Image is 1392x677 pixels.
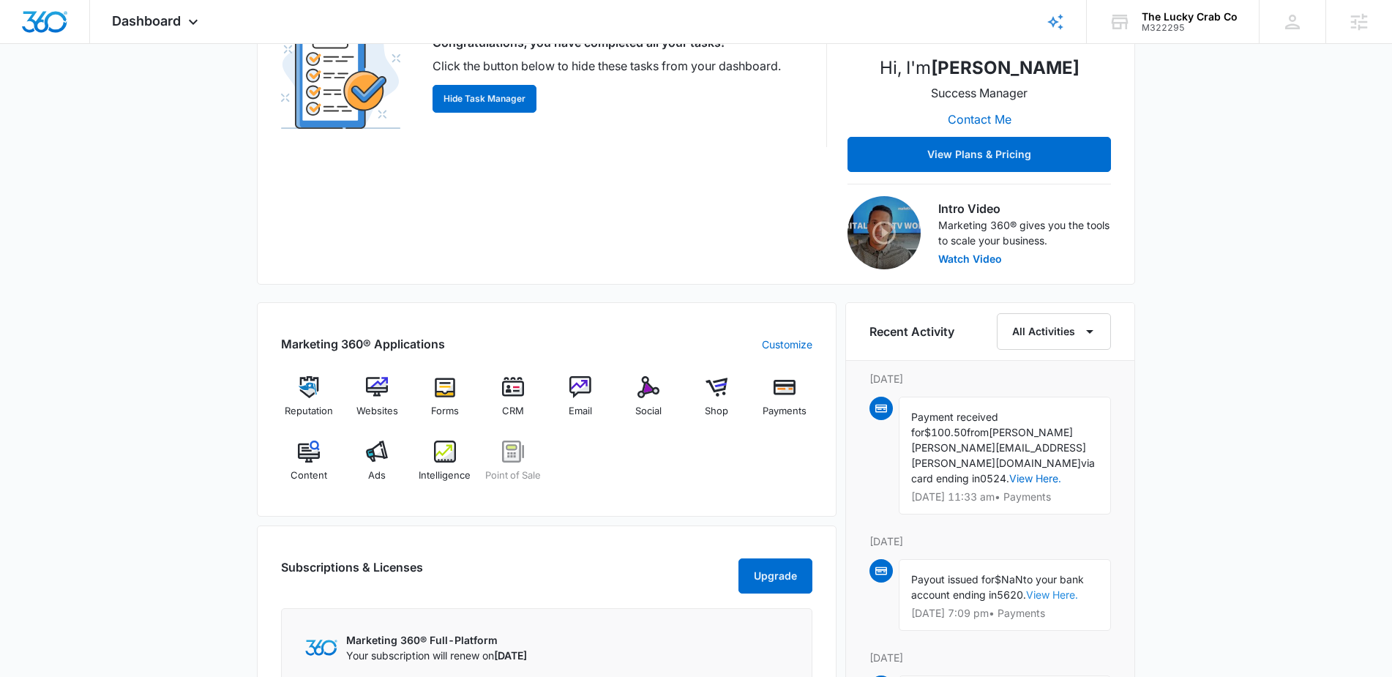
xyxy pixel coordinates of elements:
[980,472,1009,485] span: 0524.
[931,84,1028,102] p: Success Manager
[291,468,327,483] span: Content
[869,534,1111,549] p: [DATE]
[356,404,398,419] span: Websites
[880,55,1079,81] p: Hi, I'm
[433,85,536,113] button: Hide Task Manager
[989,426,1073,438] span: [PERSON_NAME]
[911,411,998,438] span: Payment received for
[911,492,1099,502] p: [DATE] 11:33 am • Payments
[869,650,1111,665] p: [DATE]
[911,441,1086,469] span: [PERSON_NAME][EMAIL_ADDRESS][PERSON_NAME][DOMAIN_NAME]
[349,441,405,493] a: Ads
[869,323,954,340] h6: Recent Activity
[419,468,471,483] span: Intelligence
[553,376,609,429] a: Email
[417,441,474,493] a: Intelligence
[938,200,1111,217] h3: Intro Video
[997,313,1111,350] button: All Activities
[931,57,1079,78] strong: [PERSON_NAME]
[738,558,812,594] button: Upgrade
[997,588,1026,601] span: 5620.
[494,649,527,662] span: [DATE]
[285,404,333,419] span: Reputation
[112,13,181,29] span: Dashboard
[569,404,592,419] span: Email
[484,376,541,429] a: CRM
[368,468,386,483] span: Ads
[762,337,812,352] a: Customize
[1009,472,1061,485] a: View Here.
[938,254,1002,264] button: Watch Video
[281,441,337,493] a: Content
[346,648,527,663] p: Your subscription will renew on
[689,376,745,429] a: Shop
[1142,23,1238,33] div: account id
[938,217,1111,248] p: Marketing 360® gives you the tools to scale your business.
[924,426,967,438] span: $100.50
[502,404,524,419] span: CRM
[869,371,1111,386] p: [DATE]
[346,632,527,648] p: Marketing 360® Full-Platform
[433,57,781,75] p: Click the button below to hide these tasks from your dashboard.
[933,102,1026,137] button: Contact Me
[1142,11,1238,23] div: account name
[847,137,1111,172] button: View Plans & Pricing
[967,426,989,438] span: from
[305,640,337,655] img: Marketing 360 Logo
[281,335,445,353] h2: Marketing 360® Applications
[485,468,541,483] span: Point of Sale
[349,376,405,429] a: Websites
[484,441,541,493] a: Point of Sale
[763,404,807,419] span: Payments
[431,404,459,419] span: Forms
[911,608,1099,618] p: [DATE] 7:09 pm • Payments
[417,376,474,429] a: Forms
[281,558,423,588] h2: Subscriptions & Licenses
[847,196,921,269] img: Intro Video
[1026,588,1078,601] a: View Here.
[281,376,337,429] a: Reputation
[621,376,677,429] a: Social
[911,573,995,586] span: Payout issued for
[995,573,1023,586] span: $NaN
[705,404,728,419] span: Shop
[756,376,812,429] a: Payments
[635,404,662,419] span: Social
